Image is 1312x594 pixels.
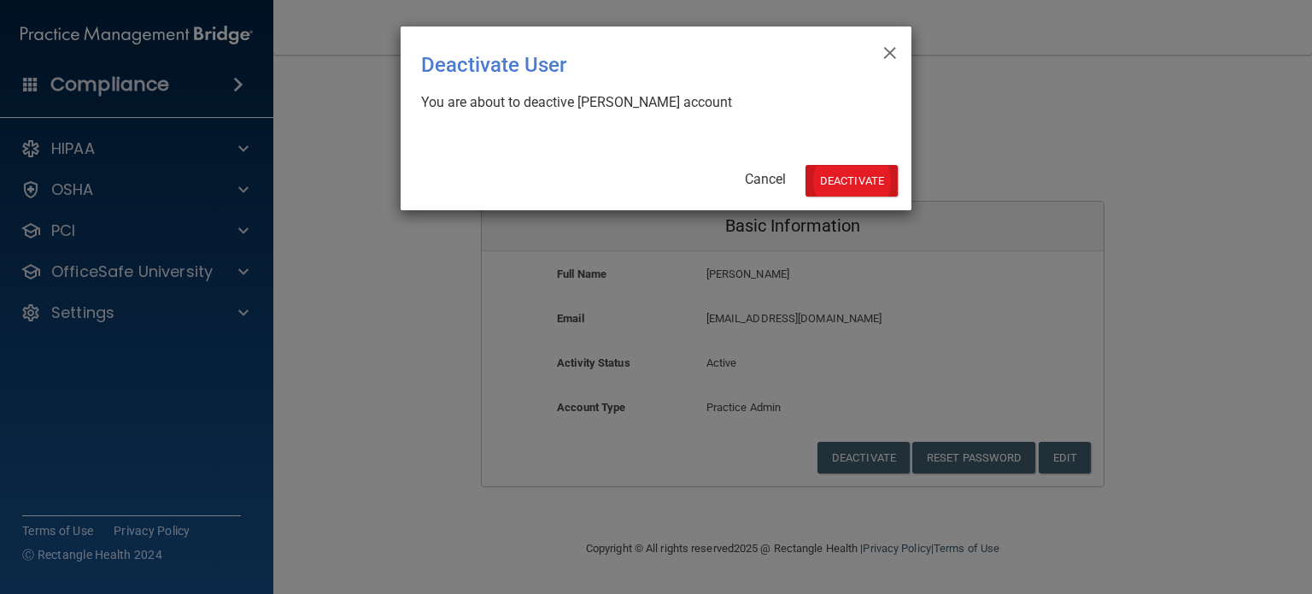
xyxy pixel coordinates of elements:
button: Deactivate [805,165,898,197]
div: Deactivate User [421,40,821,90]
span: × [882,33,898,68]
div: You are about to deactive [PERSON_NAME] account [421,93,877,112]
iframe: Drift Widget Chat Controller [1017,473,1291,541]
a: Cancel [745,171,786,187]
